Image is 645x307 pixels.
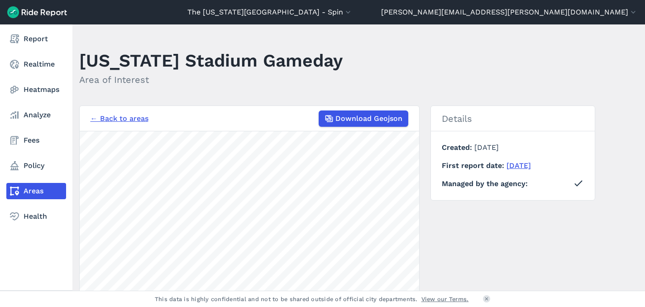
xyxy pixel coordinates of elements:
[6,132,66,149] a: Fees
[506,161,531,170] a: [DATE]
[442,178,528,189] span: Managed by the agency
[79,48,343,73] h1: [US_STATE] Stadium Gameday
[187,7,353,18] button: The [US_STATE][GEOGRAPHIC_DATA] - Spin
[7,6,67,18] img: Ride Report
[6,56,66,72] a: Realtime
[91,113,148,124] a: ← Back to areas
[335,113,402,124] span: Download Geojson
[6,82,66,98] a: Heatmaps
[6,158,66,174] a: Policy
[6,208,66,225] a: Health
[474,143,499,152] span: [DATE]
[442,161,506,170] span: First report date
[6,31,66,47] a: Report
[79,73,343,86] h2: Area of Interest
[6,183,66,199] a: Areas
[431,106,595,131] h2: Details
[381,7,638,18] button: [PERSON_NAME][EMAIL_ADDRESS][PERSON_NAME][DOMAIN_NAME]
[421,295,469,303] a: View our Terms.
[442,143,474,152] span: Created
[319,110,408,127] button: Download Geojson
[6,107,66,123] a: Analyze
